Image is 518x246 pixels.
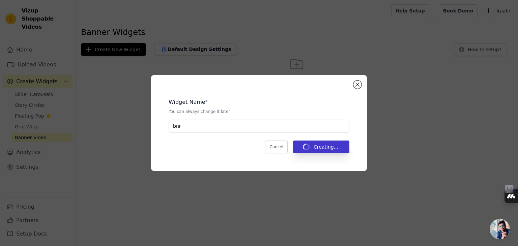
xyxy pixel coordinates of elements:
[169,109,349,114] p: You can always change it later
[353,81,362,89] button: Close modal
[265,141,288,153] button: Cancel
[490,219,510,239] a: Open chat
[293,141,349,153] button: Creating...
[169,98,205,106] legend: Widget Name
